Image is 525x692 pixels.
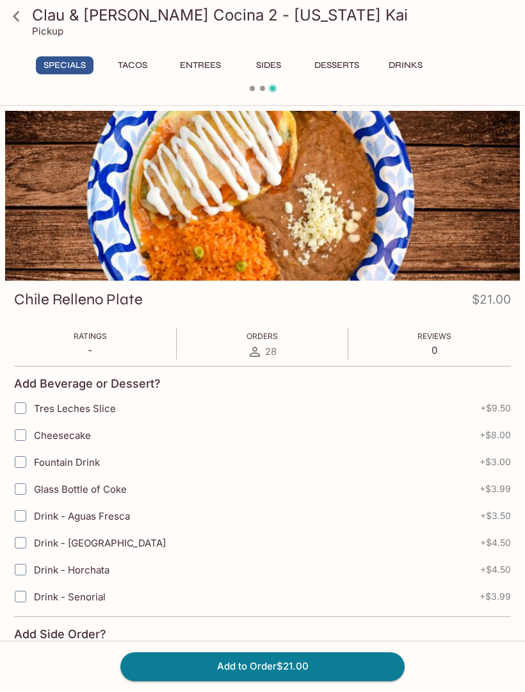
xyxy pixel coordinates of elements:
[417,344,451,356] p: 0
[480,511,511,521] span: + $3.50
[376,56,434,74] button: Drinks
[74,344,107,356] p: -
[34,510,130,522] span: Drink - Aguas Fresca
[239,56,297,74] button: Sides
[34,591,106,603] span: Drink - Senorial
[480,564,511,575] span: + $4.50
[472,290,511,315] h4: $21.00
[172,56,229,74] button: Entrees
[32,25,63,37] p: Pickup
[104,56,161,74] button: Tacos
[480,457,511,467] span: + $3.00
[14,290,143,309] h3: Chile Relleno Plate
[480,538,511,548] span: + $4.50
[34,402,116,415] span: Tres Leches Slice
[120,652,405,680] button: Add to Order$21.00
[480,430,511,440] span: + $8.00
[74,331,107,341] span: Ratings
[32,5,515,25] h3: Clau & [PERSON_NAME] Cocina 2 - [US_STATE] Kai
[480,591,511,602] span: + $3.99
[14,377,161,391] h4: Add Beverage or Dessert?
[480,403,511,413] span: + $9.50
[246,331,278,341] span: Orders
[34,564,109,576] span: Drink - Horchata
[265,345,277,358] span: 28
[34,429,91,441] span: Cheesecake
[14,627,106,641] h4: Add Side Order?
[34,456,100,468] span: Fountain Drink
[5,111,520,281] div: Chile Relleno Plate
[480,484,511,494] span: + $3.99
[417,331,451,341] span: Reviews
[34,483,127,495] span: Glass Bottle of Coke
[307,56,366,74] button: Desserts
[34,537,166,549] span: Drink - [GEOGRAPHIC_DATA]
[36,56,93,74] button: Specials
